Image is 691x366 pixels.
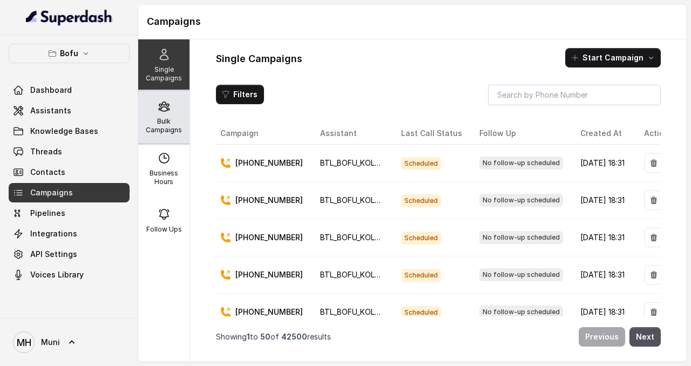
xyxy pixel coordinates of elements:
[320,158,419,167] span: BTL_BOFU_KOLKATA_Uttam
[143,117,185,134] p: Bulk Campaigns
[9,224,130,243] a: Integrations
[9,265,130,284] a: Voices Library
[572,294,635,331] td: [DATE] 18:31
[401,194,441,207] span: Scheduled
[216,50,302,67] h1: Single Campaigns
[30,146,62,157] span: Threads
[146,225,182,234] p: Follow Ups
[9,121,130,141] a: Knowledge Bases
[247,332,250,341] span: 1
[401,232,441,245] span: Scheduled
[9,80,130,100] a: Dashboard
[320,270,419,279] span: BTL_BOFU_KOLKATA_Uttam
[572,182,635,219] td: [DATE] 18:31
[565,48,661,67] button: Start Campaign
[579,327,625,347] button: Previous
[9,245,130,264] a: API Settings
[235,158,303,168] p: [PHONE_NUMBER]
[235,269,303,280] p: [PHONE_NUMBER]
[572,145,635,182] td: [DATE] 18:31
[17,337,31,348] text: MH
[30,249,77,260] span: API Settings
[143,65,185,83] p: Single Campaigns
[572,256,635,294] td: [DATE] 18:31
[30,269,84,280] span: Voices Library
[235,195,303,206] p: [PHONE_NUMBER]
[401,269,441,282] span: Scheduled
[143,169,185,186] p: Business Hours
[30,187,73,198] span: Campaigns
[9,204,130,223] a: Pipelines
[629,327,661,347] button: Next
[260,332,270,341] span: 50
[147,13,678,30] h1: Campaigns
[572,123,635,145] th: Created At
[216,123,311,145] th: Campaign
[30,85,72,96] span: Dashboard
[479,194,563,207] span: No follow-up scheduled
[392,123,471,145] th: Last Call Status
[479,268,563,281] span: No follow-up scheduled
[572,219,635,256] td: [DATE] 18:31
[30,105,71,116] span: Assistants
[60,47,78,60] p: Bofu
[320,233,419,242] span: BTL_BOFU_KOLKATA_Uttam
[311,123,392,145] th: Assistant
[479,157,563,170] span: No follow-up scheduled
[320,195,419,205] span: BTL_BOFU_KOLKATA_Uttam
[320,307,419,316] span: BTL_BOFU_KOLKATA_Uttam
[635,123,673,145] th: Action
[41,337,60,348] span: Muni
[216,321,661,353] nav: Pagination
[401,157,441,170] span: Scheduled
[9,327,130,357] a: Muni
[281,332,307,341] span: 42500
[30,167,65,178] span: Contacts
[30,208,65,219] span: Pipelines
[235,232,303,243] p: [PHONE_NUMBER]
[488,85,661,105] input: Search by Phone Number
[30,126,98,137] span: Knowledge Bases
[9,162,130,182] a: Contacts
[9,142,130,161] a: Threads
[471,123,572,145] th: Follow Up
[479,306,563,318] span: No follow-up scheduled
[9,101,130,120] a: Assistants
[26,9,113,26] img: light.svg
[9,183,130,202] a: Campaigns
[401,306,441,319] span: Scheduled
[479,231,563,244] span: No follow-up scheduled
[216,85,264,104] button: Filters
[9,44,130,63] button: Bofu
[235,307,303,317] p: [PHONE_NUMBER]
[30,228,77,239] span: Integrations
[216,331,331,342] p: Showing to of results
